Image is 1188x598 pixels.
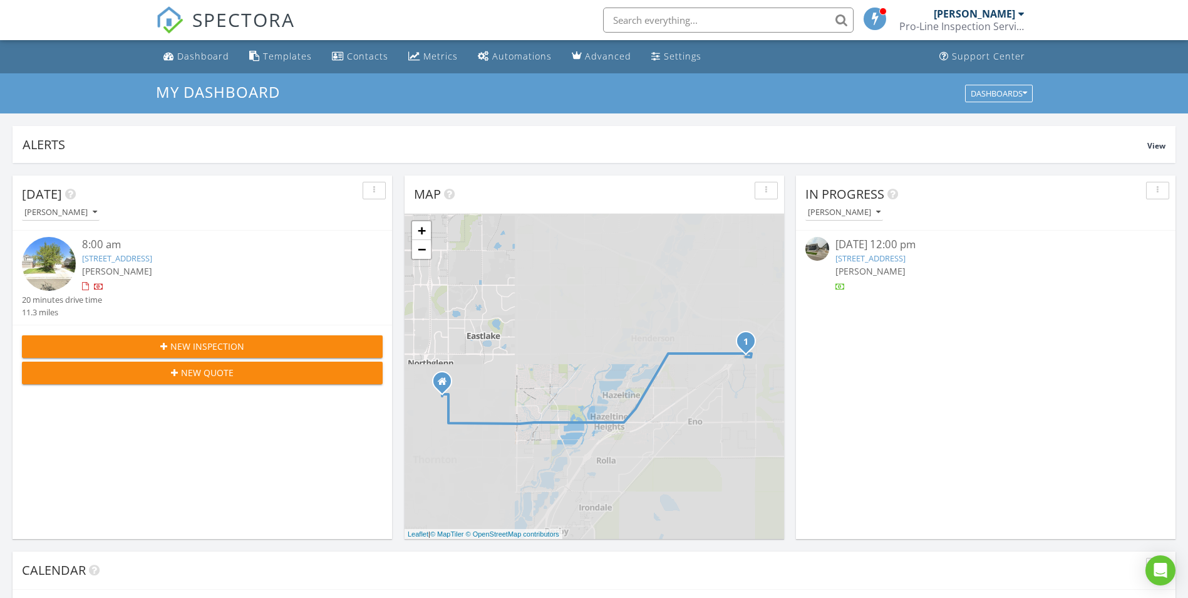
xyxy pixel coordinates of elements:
div: | [405,529,562,540]
span: Calendar [22,562,86,579]
div: 11.3 miles [22,307,102,318]
button: New Quote [22,362,383,384]
span: In Progress [805,186,884,202]
a: Zoom in [412,221,431,240]
a: [DATE] 12:00 pm [STREET_ADDRESS] [PERSON_NAME] [805,237,1166,293]
a: 8:00 am [STREET_ADDRESS] [PERSON_NAME] 20 minutes drive time 11.3 miles [22,237,383,318]
a: Metrics [403,45,463,68]
div: Open Intercom Messenger [1145,555,1175,585]
div: 8:00 am [82,237,353,253]
a: SPECTORA [156,17,295,43]
span: My Dashboard [156,81,280,102]
a: Templates [244,45,317,68]
a: Dashboard [158,45,234,68]
a: Settings [646,45,706,68]
div: Templates [263,50,312,62]
span: [PERSON_NAME] [835,265,906,277]
div: Advanced [585,50,631,62]
div: Alerts [23,136,1147,153]
div: 20 minutes drive time [22,294,102,306]
span: [PERSON_NAME] [82,265,152,277]
a: Leaflet [408,530,428,538]
a: © MapTiler [430,530,464,538]
div: Metrics [423,50,458,62]
a: Advanced [567,45,636,68]
i: 1 [743,338,748,347]
button: [PERSON_NAME] [22,204,100,221]
div: Settings [664,50,701,62]
img: streetview [22,237,76,291]
div: [PERSON_NAME] [808,208,881,217]
span: [DATE] [22,186,62,202]
img: The Best Home Inspection Software - Spectora [156,6,183,34]
div: 14813 E 119th Ave, Commerce City, CO 80603 [746,341,753,349]
div: Automations [492,50,552,62]
span: View [1147,140,1165,151]
span: SPECTORA [192,6,295,33]
img: streetview [805,237,829,261]
a: Support Center [934,45,1030,68]
a: [STREET_ADDRESS] [82,253,152,264]
input: Search everything... [603,8,854,33]
button: [PERSON_NAME] [805,204,883,221]
div: Dashboards [971,89,1027,98]
div: [DATE] 12:00 pm [835,237,1136,253]
a: Automations (Basic) [473,45,557,68]
button: Dashboards [965,85,1033,102]
span: Map [414,186,441,202]
div: [PERSON_NAME] [24,208,97,217]
div: P.O Box 33126, Northglenn CO 80233-9998 [442,381,450,389]
a: © OpenStreetMap contributors [466,530,559,538]
span: New Quote [181,366,234,379]
div: [PERSON_NAME] [934,8,1015,20]
a: Contacts [327,45,393,68]
div: Contacts [347,50,388,62]
a: Zoom out [412,240,431,259]
span: New Inspection [170,340,244,353]
div: Pro-Line Inspection Services. [899,20,1025,33]
button: New Inspection [22,335,383,358]
a: [STREET_ADDRESS] [835,253,906,264]
div: Support Center [952,50,1025,62]
div: Dashboard [177,50,229,62]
